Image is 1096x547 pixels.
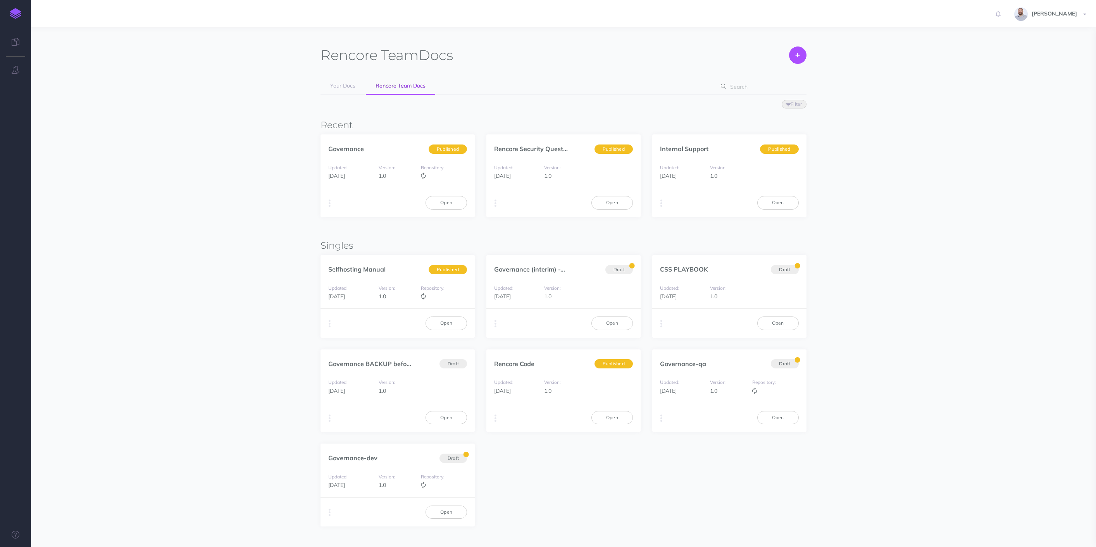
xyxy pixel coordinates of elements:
a: Your Docs [321,77,365,95]
small: Version: [544,379,561,385]
span: 1.0 [379,387,386,394]
a: Governance [328,145,364,153]
small: Repository: [752,379,776,385]
small: Version: [710,165,727,170]
span: [DATE] [660,293,677,300]
h3: Recent [321,120,806,130]
small: Updated: [328,379,348,385]
span: 1.0 [710,293,717,300]
span: Rencore Team Docs [376,82,426,89]
small: Version: [379,165,395,170]
span: 1.0 [544,387,551,394]
i: More actions [329,318,331,329]
small: Version: [710,379,727,385]
input: Search [728,80,794,94]
span: Your Docs [330,82,355,89]
small: Version: [544,165,561,170]
small: Updated: [328,474,348,480]
small: Updated: [494,165,514,170]
i: More actions [495,318,496,329]
a: Open [591,196,633,209]
span: [DATE] [494,172,511,179]
small: Repository: [421,474,445,480]
i: More actions [495,413,496,424]
span: 1.0 [379,482,386,489]
small: Updated: [494,285,514,291]
a: Open [757,317,799,330]
span: 1.0 [379,293,386,300]
a: Internal Support [660,145,708,153]
a: Open [426,317,467,330]
small: Updated: [660,165,679,170]
i: More actions [329,507,331,518]
small: Updated: [328,165,348,170]
img: logo-mark.svg [10,8,21,19]
a: Open [591,411,633,424]
i: More actions [660,413,662,424]
small: Version: [710,285,727,291]
a: Governance (interim) -... [494,265,565,273]
span: 1.0 [544,293,551,300]
h3: Singles [321,241,806,251]
i: More actions [329,198,331,209]
h1: Docs [321,46,453,64]
span: [DATE] [660,172,677,179]
a: Open [426,506,467,519]
small: Version: [379,285,395,291]
span: [PERSON_NAME] [1028,10,1081,17]
span: 1.0 [544,172,551,179]
span: [DATE] [328,482,345,489]
a: Open [757,196,799,209]
small: Version: [544,285,561,291]
a: Open [591,317,633,330]
small: Repository: [421,165,445,170]
a: Open [426,411,467,424]
i: More actions [660,198,662,209]
small: Updated: [494,379,514,385]
a: Rencore Security Quest... [494,145,568,153]
a: CSS PLAYBOOK [660,265,708,273]
a: Rencore Team Docs [366,77,435,95]
i: More actions [660,318,662,329]
a: Open [426,196,467,209]
a: Governance-qa [660,360,706,368]
small: Version: [379,379,395,385]
span: [DATE] [660,387,677,394]
img: dqmYJ6zMSCra9RPGpxPUfVOofRKbTqLnhKYT2M4s.jpg [1014,7,1028,21]
small: Updated: [660,285,679,291]
small: Version: [379,474,395,480]
a: Selfhosting Manual [328,265,386,273]
a: Governance BACKUP befo... [328,360,411,368]
i: More actions [495,198,496,209]
button: Filter [782,100,806,108]
a: Governance-dev [328,454,377,462]
span: 1.0 [710,387,717,394]
span: Rencore Team [321,46,419,64]
span: [DATE] [494,293,511,300]
span: [DATE] [328,172,345,179]
a: Open [757,411,799,424]
small: Updated: [328,285,348,291]
a: Rencore Code [494,360,534,368]
span: 1.0 [710,172,717,179]
small: Updated: [660,379,679,385]
small: Repository: [421,285,445,291]
i: More actions [329,413,331,424]
span: [DATE] [494,387,511,394]
span: 1.0 [379,172,386,179]
span: [DATE] [328,293,345,300]
span: [DATE] [328,387,345,394]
